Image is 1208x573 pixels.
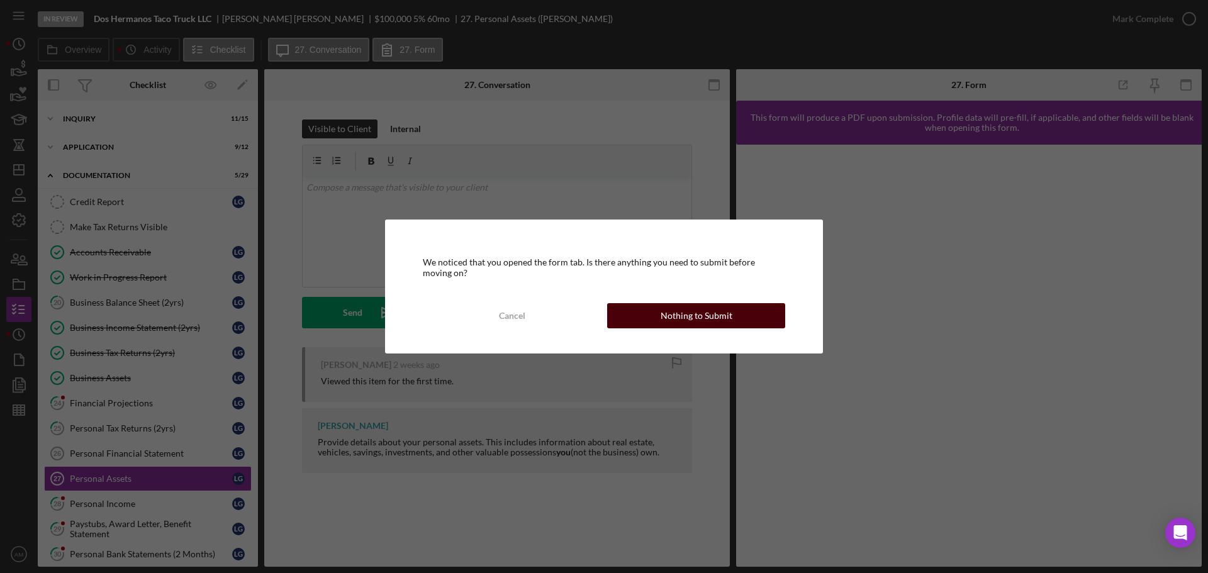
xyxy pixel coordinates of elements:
div: We noticed that you opened the form tab. Is there anything you need to submit before moving on? [423,257,785,277]
div: Open Intercom Messenger [1165,518,1195,548]
button: Nothing to Submit [607,303,785,328]
div: Nothing to Submit [661,303,732,328]
button: Cancel [423,303,601,328]
div: Cancel [499,303,525,328]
